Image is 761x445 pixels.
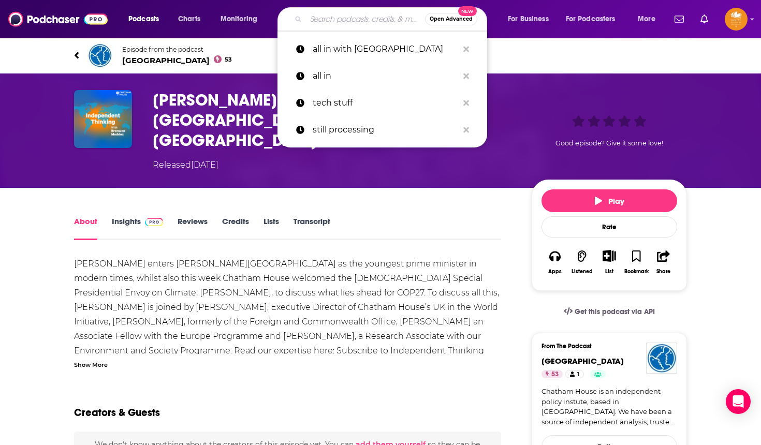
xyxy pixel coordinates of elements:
a: Chatham HouseEpisode from the podcast[GEOGRAPHIC_DATA]53 [74,43,687,68]
button: Show profile menu [725,8,748,31]
div: Apps [548,269,562,275]
span: Play [595,196,624,206]
button: Share [650,243,677,281]
button: Open AdvancedNew [425,13,477,25]
span: Logged in as ShreveWilliams [725,8,748,31]
a: 1 [565,370,584,378]
span: 1 [577,369,579,380]
input: Search podcasts, credits, & more... [306,11,425,27]
a: Reviews [178,216,208,240]
div: Show More ButtonList [596,243,623,281]
button: Show More Button [598,250,620,261]
a: Get this podcast via API [555,299,663,324]
p: all in with Chatham [313,36,458,63]
span: 53 [551,369,559,380]
button: open menu [501,11,562,27]
a: Credits [222,216,249,240]
p: all in [313,63,458,90]
span: Charts [178,12,200,26]
a: Show notifications dropdown [670,10,688,28]
button: Bookmark [623,243,650,281]
span: Open Advanced [430,17,473,22]
a: still processing [277,116,487,143]
div: Released [DATE] [153,159,218,171]
p: tech stuff [313,90,458,116]
div: Open Intercom Messenger [726,389,751,414]
div: [PERSON_NAME] enters [PERSON_NAME][GEOGRAPHIC_DATA] as the youngest prime minister in modern time... [74,257,501,387]
a: Lists [264,216,279,240]
span: Good episode? Give it some love! [555,139,663,147]
h2: Creators & Guests [74,406,160,419]
a: Chatham House is an independent policy instute, based in [GEOGRAPHIC_DATA]. We have been a source... [542,387,677,427]
img: Chatham House [87,43,112,68]
h1: Rishi Sunak in Downing Street, John Kerry at Chatham House [153,90,515,151]
img: Chatham House [646,343,677,374]
span: Episode from the podcast [122,46,232,53]
a: tech stuff [277,90,487,116]
span: [GEOGRAPHIC_DATA] [122,55,232,65]
button: open menu [559,11,631,27]
img: Podchaser - Follow, Share and Rate Podcasts [8,9,108,29]
div: Bookmark [624,269,649,275]
div: List [605,268,613,275]
span: New [458,6,477,16]
a: 53 [542,370,563,378]
span: [GEOGRAPHIC_DATA] [542,356,624,366]
a: Chatham House [542,356,624,366]
span: For Business [508,12,549,26]
img: Podchaser Pro [145,218,163,226]
div: Share [656,269,670,275]
a: all in [277,63,487,90]
a: InsightsPodchaser Pro [112,216,163,240]
p: still processing [313,116,458,143]
span: Get this podcast via API [575,307,655,316]
a: Charts [171,11,207,27]
span: 53 [225,57,232,62]
a: About [74,216,97,240]
button: open menu [121,11,172,27]
h3: From The Podcast [542,343,669,350]
span: Monitoring [221,12,257,26]
img: Rishi Sunak in Downing Street, John Kerry at Chatham House [74,90,132,148]
span: More [638,12,655,26]
span: For Podcasters [566,12,616,26]
a: Transcript [294,216,330,240]
button: Play [542,189,677,212]
button: Listened [568,243,595,281]
a: all in with [GEOGRAPHIC_DATA] [277,36,487,63]
button: open menu [631,11,668,27]
a: Show notifications dropdown [696,10,712,28]
span: Podcasts [128,12,159,26]
button: open menu [213,11,271,27]
div: Search podcasts, credits, & more... [287,7,497,31]
button: Apps [542,243,568,281]
img: User Profile [725,8,748,31]
div: Listened [572,269,593,275]
div: Rate [542,216,677,238]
